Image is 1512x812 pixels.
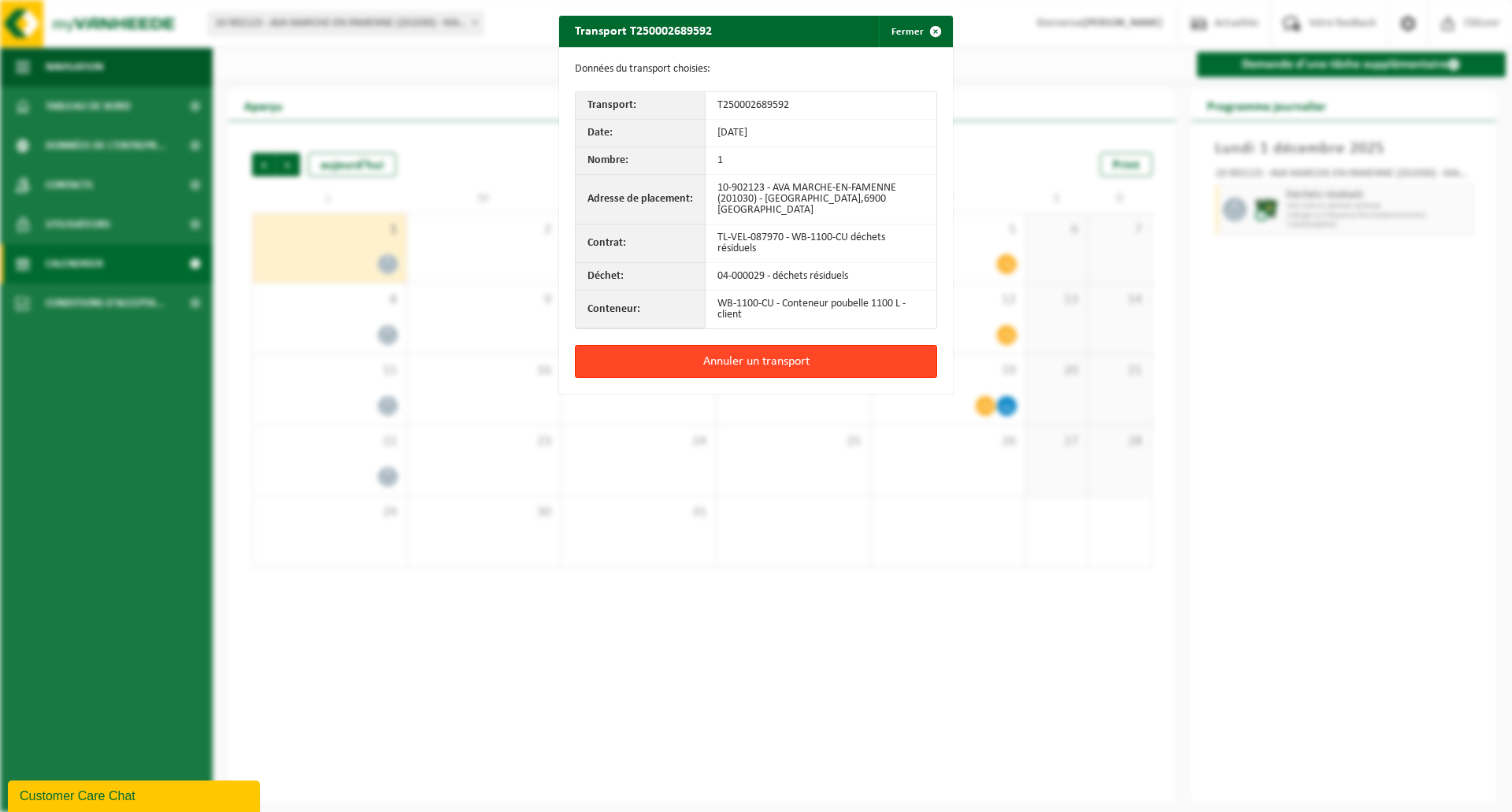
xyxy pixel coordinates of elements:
[576,175,706,224] th: Adresse de placement:
[706,147,936,175] td: 1
[706,224,936,263] td: TL-VEL-087970 - WB-1100-CU déchets résiduels
[706,120,936,147] td: [DATE]
[576,263,706,291] th: Déchet:
[576,291,706,328] th: Conteneur:
[575,63,937,76] p: Données du transport choisies:
[576,147,706,175] th: Nombre:
[576,92,706,120] th: Transport:
[706,175,936,224] td: 10-902123 - AVA MARCHE-EN-FAMENNE (201030) - [GEOGRAPHIC_DATA],6900 [GEOGRAPHIC_DATA]
[576,120,706,147] th: Date:
[706,92,936,120] td: T250002689592
[706,263,936,291] td: 04-000029 - déchets résiduels
[879,16,951,47] button: Fermer
[8,777,263,812] iframe: chat widget
[559,16,728,46] h2: Transport T250002689592
[575,345,937,378] button: Annuler un transport
[576,224,706,263] th: Contrat:
[706,291,936,328] td: WB-1100-CU - Conteneur poubelle 1100 L - client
